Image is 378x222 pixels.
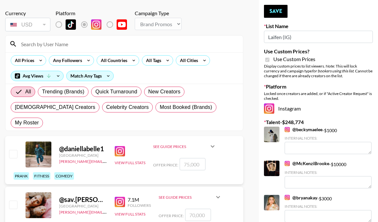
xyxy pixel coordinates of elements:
div: All Tags [142,56,163,65]
div: All Prices [11,56,36,65]
div: See Guide Prices [153,144,209,149]
div: @ daniellabelle1 [59,145,107,153]
div: - $ 10000 [285,161,372,188]
div: prank [14,172,29,180]
button: Save [264,5,288,18]
div: Platform [56,10,132,16]
span: Offer Price: [159,213,184,218]
img: Instagram [285,161,290,166]
input: Search by User Name [17,39,239,49]
div: comedy [54,172,74,180]
input: 75,000 [180,158,205,170]
div: fitness [33,172,50,180]
div: Currency is locked to USD [5,16,50,33]
div: [GEOGRAPHIC_DATA] [59,204,107,208]
div: Campaign Type [135,10,182,16]
div: Any Followers [49,56,83,65]
div: [GEOGRAPHIC_DATA] [59,153,107,158]
div: Currency [5,10,50,16]
a: @beckymaelee [285,127,322,132]
a: [PERSON_NAME][EMAIL_ADDRESS][DOMAIN_NAME] [59,208,155,215]
img: Instagram [115,146,125,156]
button: View Full Stats [115,160,145,165]
img: Instagram [91,19,101,30]
div: Instagram [264,103,373,114]
span: Offer Price: [153,163,178,167]
img: Instagram [285,195,290,200]
div: All Cities [176,56,199,65]
div: Internal Notes: [285,170,372,175]
img: Instagram [264,103,274,114]
span: Use Custom Prices [273,56,315,62]
span: New Creators [148,88,181,96]
a: [PERSON_NAME][EMAIL_ADDRESS][DOMAIN_NAME] [59,158,155,164]
label: Use Custom Prices? [264,48,373,55]
div: All Countries [97,56,129,65]
label: List Name [264,23,373,29]
div: @ sav.[PERSON_NAME] [59,196,107,204]
input: 70,000 [185,209,211,221]
label: Talent - $ 248,774 [264,119,373,125]
button: View Full Stats [115,212,145,217]
span: Quick Turnaround [95,88,137,96]
label: Platform [264,83,373,90]
div: Internal Notes: [285,136,372,141]
div: See Guide Prices [159,189,222,205]
div: USD [6,19,49,30]
a: @McKenziBrooke [285,161,329,166]
img: Instagram [285,127,290,132]
span: Trending (Brands) [42,88,84,96]
img: TikTok [66,19,76,30]
span: All [25,88,31,96]
div: Match Any Tags [67,71,113,81]
div: Locked once creators are added, or if "Active Creator Request" is checked. [264,91,373,101]
div: Internal Notes: [285,204,372,209]
span: Most Booked (Brands) [160,103,212,111]
a: @bryanakay [285,195,317,201]
div: - $ 1000 [285,127,372,154]
img: YouTube [117,19,127,30]
span: Celebrity Creators [106,103,149,111]
div: See Guide Prices [159,195,214,200]
div: Followers [128,203,151,208]
div: See Guide Prices [153,139,216,154]
div: 7.1M [128,196,151,203]
div: Avg Views [11,71,63,81]
img: Instagram [115,197,125,207]
em: for bookers using this list [312,69,353,73]
span: My Roster [15,119,39,127]
span: [DEMOGRAPHIC_DATA] Creators [15,103,95,111]
div: List locked to Instagram. [56,18,132,31]
div: Display custom prices to list viewers. Note: This will lock currency and campaign type . Cannot b... [264,64,373,78]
